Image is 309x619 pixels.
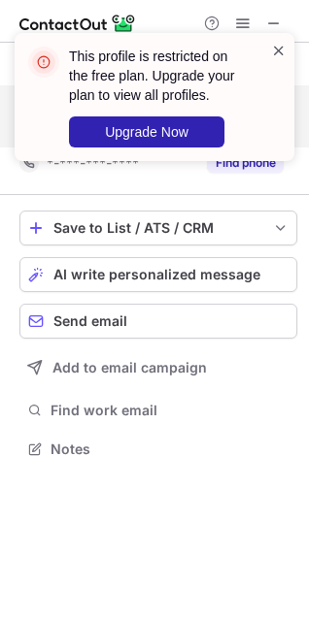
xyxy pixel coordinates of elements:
header: This profile is restricted on the free plan. Upgrade your plan to view all profiles. [69,47,248,105]
button: Find work email [19,397,297,424]
div: Save to List / ATS / CRM [53,220,263,236]
button: Add to email campaign [19,350,297,385]
button: Notes [19,436,297,463]
button: Upgrade Now [69,116,224,147]
img: ContactOut v5.3.10 [19,12,136,35]
span: Send email [53,313,127,329]
span: Find work email [51,402,290,419]
span: Notes [51,440,290,458]
img: error [28,47,59,78]
span: AI write personalized message [53,267,260,282]
span: Upgrade Now [105,124,189,140]
button: Send email [19,304,297,339]
button: AI write personalized message [19,257,297,292]
span: Add to email campaign [52,360,207,375]
button: save-profile-one-click [19,211,297,245]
